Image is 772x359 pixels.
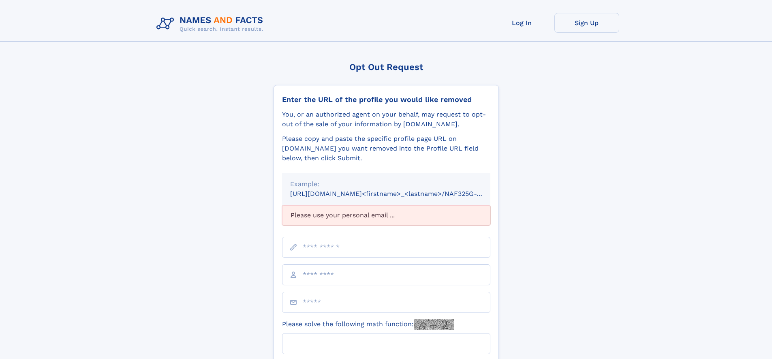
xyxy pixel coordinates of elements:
img: Logo Names and Facts [153,13,270,35]
div: Opt Out Request [274,62,499,72]
label: Please solve the following math function: [282,319,454,330]
a: Log In [490,13,554,33]
div: Please use your personal email ... [282,205,490,225]
div: Please copy and paste the specific profile page URL on [DOMAIN_NAME] you want removed into the Pr... [282,134,490,163]
div: Example: [290,179,482,189]
div: Enter the URL of the profile you would like removed [282,95,490,104]
div: You, or an authorized agent on your behalf, may request to opt-out of the sale of your informatio... [282,110,490,129]
small: [URL][DOMAIN_NAME]<firstname>_<lastname>/NAF325G-xxxxxxxx [290,190,506,198]
a: Sign Up [554,13,619,33]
